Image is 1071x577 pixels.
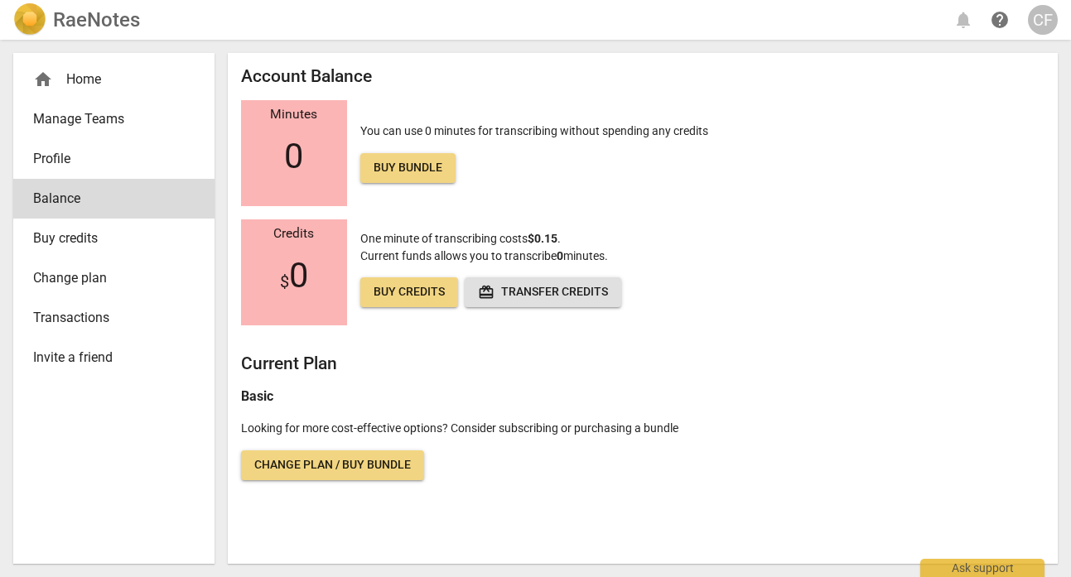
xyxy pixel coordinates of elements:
[241,227,347,242] div: Credits
[13,179,215,219] a: Balance
[33,109,181,129] span: Manage Teams
[13,338,215,377] a: Invite a friend
[284,137,303,176] span: 0
[13,99,215,139] a: Manage Teams
[360,232,561,245] span: One minute of transcribing costs .
[13,139,215,179] a: Profile
[241,353,1044,374] h2: Current Plan
[360,153,456,183] a: Buy bundle
[241,66,1044,87] h2: Account Balance
[33,149,181,169] span: Profile
[360,249,608,262] span: Current funds allows you to transcribe minutes.
[254,457,411,474] span: Change plan / Buy bundle
[465,277,621,307] button: Transfer credits
[241,108,347,123] div: Minutes
[360,123,708,183] p: You can use 0 minutes for transcribing without spending any credits
[478,284,494,301] span: redeem
[33,228,181,248] span: Buy credits
[1028,5,1058,35] button: CF
[13,219,215,258] a: Buy credits
[920,559,1044,577] div: Ask support
[13,298,215,338] a: Transactions
[374,284,445,301] span: Buy credits
[33,70,53,89] span: home
[33,268,181,288] span: Change plan
[13,60,215,99] div: Home
[33,308,181,328] span: Transactions
[528,232,557,245] b: $0.15
[280,256,308,296] span: 0
[990,10,1010,30] span: help
[33,70,181,89] div: Home
[478,284,608,301] span: Transfer credits
[13,3,140,36] a: LogoRaeNotes
[13,258,215,298] a: Change plan
[241,450,424,480] a: Change plan / Buy bundle
[33,348,181,368] span: Invite a friend
[374,160,442,176] span: Buy bundle
[985,5,1015,35] a: Help
[241,388,273,404] b: Basic
[557,249,563,262] b: 0
[241,420,1044,437] p: Looking for more cost-effective options? Consider subscribing or purchasing a bundle
[53,8,140,31] h2: RaeNotes
[280,272,289,291] span: $
[33,189,181,209] span: Balance
[360,277,458,307] a: Buy credits
[13,3,46,36] img: Logo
